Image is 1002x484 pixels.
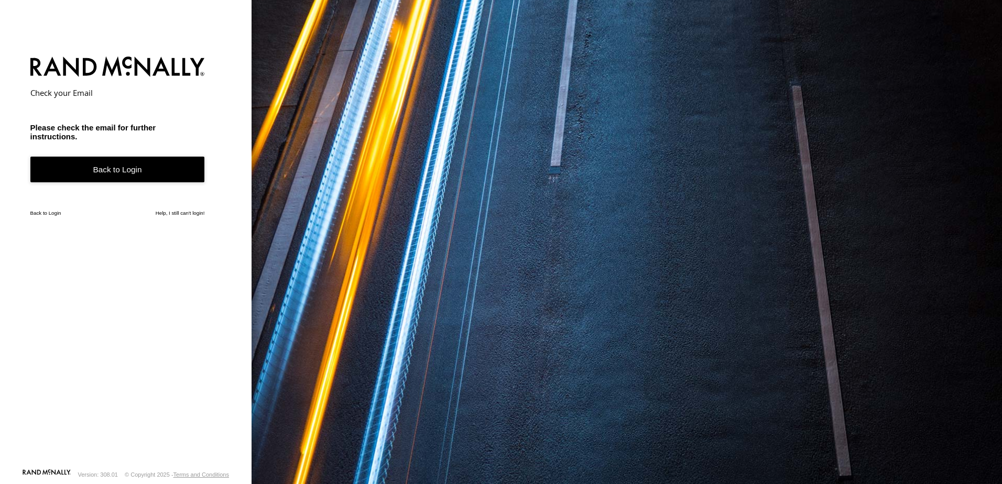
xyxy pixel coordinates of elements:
[125,471,229,478] div: © Copyright 2025 -
[173,471,229,478] a: Terms and Conditions
[30,123,205,141] h3: Please check the email for further instructions.
[30,87,205,98] h2: Check your Email
[23,469,71,480] a: Visit our Website
[156,210,205,216] a: Help, I still can't login!
[30,210,61,216] a: Back to Login
[30,54,205,81] img: Rand McNally
[78,471,118,478] div: Version: 308.01
[30,157,205,182] a: Back to Login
